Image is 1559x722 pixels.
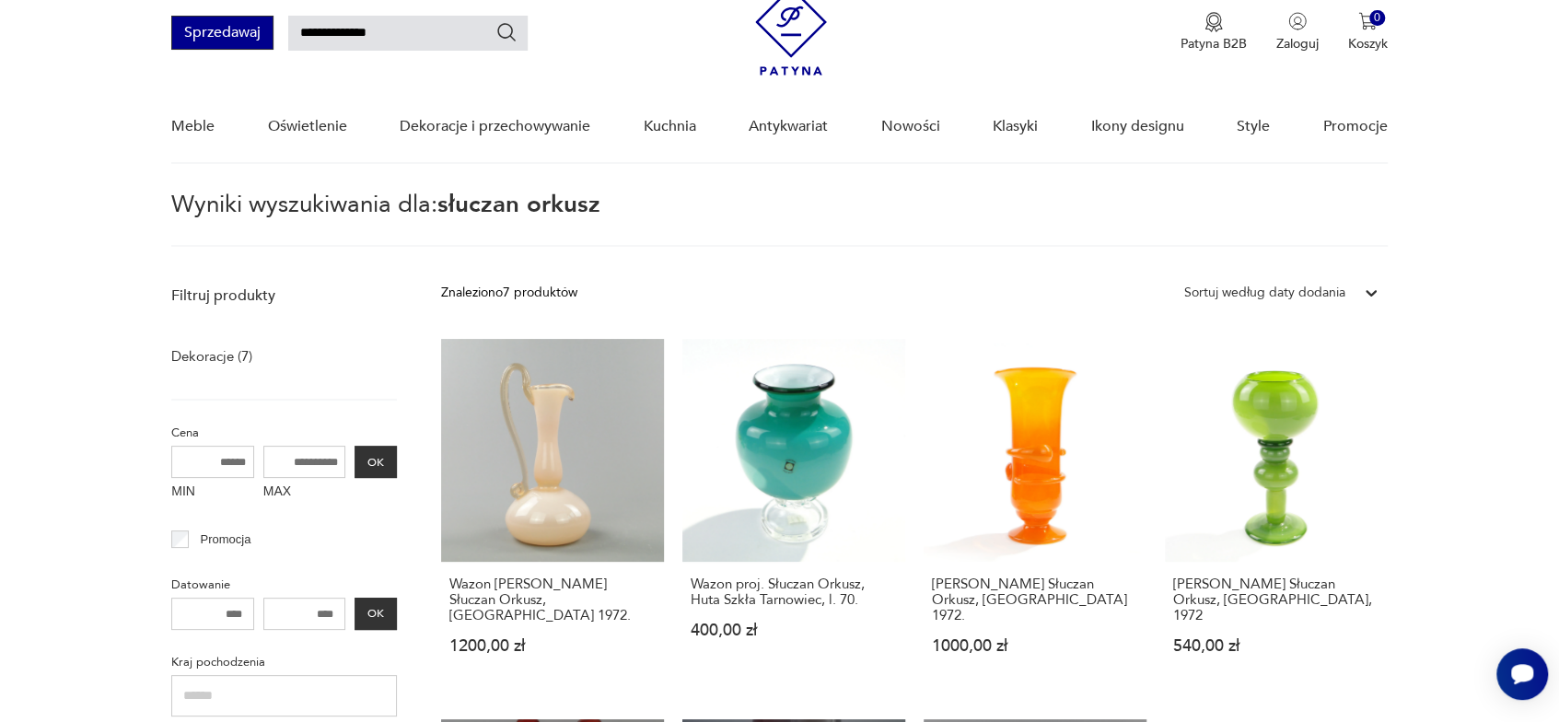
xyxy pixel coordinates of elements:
a: Ikony designu [1091,91,1184,162]
a: Nowości [881,91,940,162]
p: Kraj pochodzenia [171,652,397,672]
p: 400,00 zł [691,623,897,638]
img: Ikonka użytkownika [1288,12,1307,30]
iframe: Smartsupp widget button [1496,648,1548,700]
h3: [PERSON_NAME] Słuczan Orkusz, [GEOGRAPHIC_DATA] 1972. [932,576,1138,623]
a: Antykwariat [749,91,828,162]
span: słuczan orkusz [437,188,600,221]
button: OK [355,598,397,630]
p: Cena [171,423,397,443]
img: Ikona koszyka [1358,12,1377,30]
label: MAX [263,478,346,507]
a: Wazon, J. Słuczan Orkusz, Kraków, 1972[PERSON_NAME] Słuczan Orkusz, [GEOGRAPHIC_DATA], 1972540,00 zł [1165,339,1388,690]
a: Kuchnia [644,91,696,162]
button: Sprzedawaj [171,16,273,50]
p: Promocja [200,530,250,550]
a: Ikona medaluPatyna B2B [1181,12,1247,52]
a: Oświetlenie [268,91,347,162]
p: Filtruj produkty [171,285,397,306]
a: Meble [171,91,215,162]
div: 0 [1369,10,1385,26]
label: MIN [171,478,254,507]
button: 0Koszyk [1348,12,1388,52]
a: Style [1237,91,1270,162]
button: Zaloguj [1276,12,1319,52]
h3: Wazon proj. Słuczan Orkusz, Huta Szkła Tarnowiec, l. 70. [691,576,897,608]
p: Koszyk [1348,35,1388,52]
p: 1200,00 zł [449,638,656,654]
a: Promocje [1323,91,1388,162]
button: Patyna B2B [1181,12,1247,52]
a: Sprzedawaj [171,28,273,41]
p: Zaloguj [1276,35,1319,52]
a: Klasyki [993,91,1038,162]
a: Wazon proj. Słuczan Orkusz, Huta Szkła Tarnowiec, l. 70.Wazon proj. Słuczan Orkusz, Huta Szkła Ta... [682,339,905,690]
p: Wyniki wyszukiwania dla: [171,193,1388,247]
h3: [PERSON_NAME] Słuczan Orkusz, [GEOGRAPHIC_DATA], 1972 [1173,576,1379,623]
a: Wazon J. Słuczan Orkusz, Kraków 1972.[PERSON_NAME] Słuczan Orkusz, [GEOGRAPHIC_DATA] 1972.1000,00 zł [924,339,1146,690]
button: Szukaj [495,21,518,43]
h3: Wazon [PERSON_NAME] Słuczan Orkusz, [GEOGRAPHIC_DATA] 1972. [449,576,656,623]
div: Sortuj według daty dodania [1184,283,1345,303]
img: Ikona medalu [1204,12,1223,32]
p: 540,00 zł [1173,638,1379,654]
a: Wazon amfora J. Słuczan Orkusz, Kraków 1972.Wazon [PERSON_NAME] Słuczan Orkusz, [GEOGRAPHIC_DATA]... [441,339,664,690]
p: 1000,00 zł [932,638,1138,654]
a: Dekoracje (7) [171,344,252,369]
p: Datowanie [171,575,397,595]
a: Dekoracje i przechowywanie [400,91,590,162]
button: OK [355,446,397,478]
p: Patyna B2B [1181,35,1247,52]
div: Znaleziono 7 produktów [441,283,577,303]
